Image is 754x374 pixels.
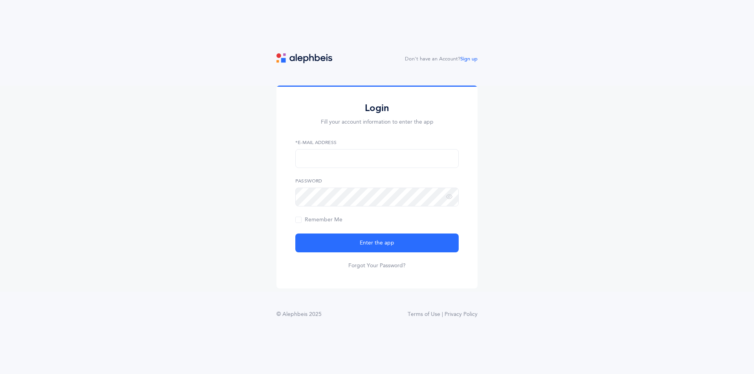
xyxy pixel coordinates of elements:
[460,56,478,62] a: Sign up
[295,177,459,184] label: Password
[295,234,459,252] button: Enter the app
[408,310,478,319] a: Terms of Use | Privacy Policy
[360,239,394,247] span: Enter the app
[295,139,459,146] label: *E-Mail Address
[295,217,342,223] span: Remember Me
[348,262,406,270] a: Forgot Your Password?
[295,118,459,126] p: Fill your account information to enter the app
[276,53,332,63] img: logo.svg
[405,55,478,63] div: Don't have an Account?
[276,310,322,319] div: © Alephbeis 2025
[295,102,459,114] h2: Login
